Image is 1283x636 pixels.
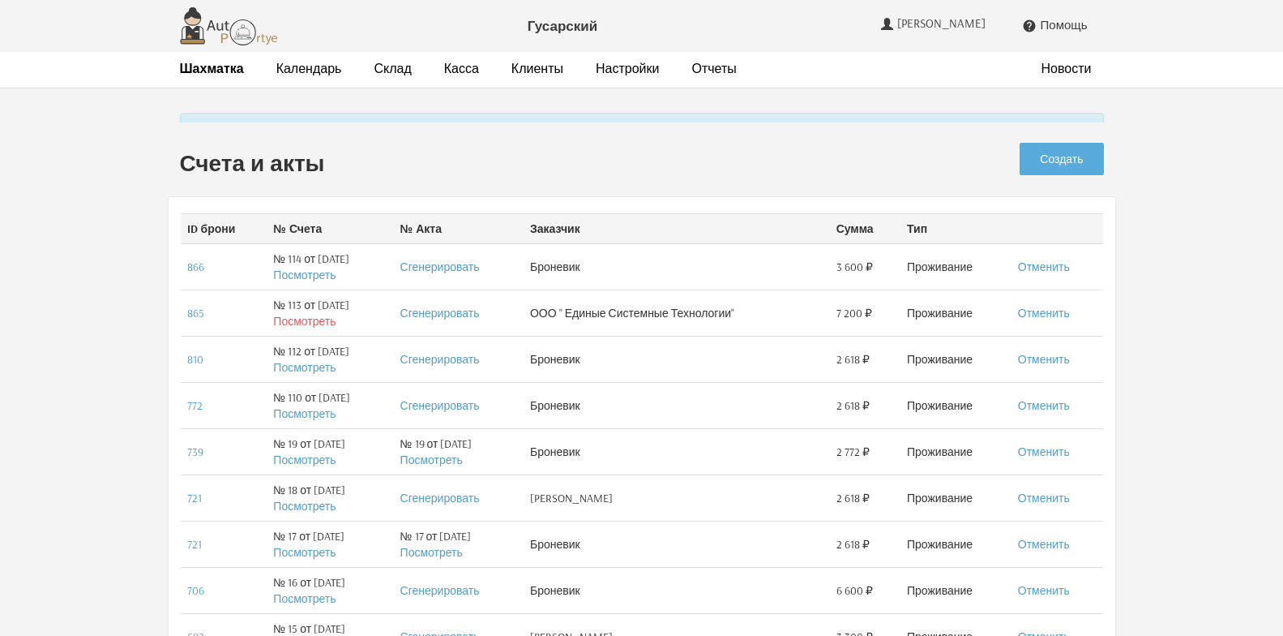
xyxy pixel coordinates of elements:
a: Посмотреть [400,545,463,560]
a: 721 [187,537,202,552]
td: Проживание [900,244,1011,290]
a: Создать [1020,143,1103,175]
span: 2 772 ₽ [836,444,870,460]
a: 739 [187,445,203,459]
td: № 110 от [DATE] [267,383,393,429]
a: Шахматка [180,60,244,77]
td: Проживание [900,522,1011,568]
span: × [1084,122,1092,143]
span: 2 618 ₽ [836,490,870,506]
a: 866 [187,260,204,274]
a: Новости [1041,60,1092,77]
td: Броневик [524,337,830,383]
th: ID брони [181,214,267,244]
a: Настройки [596,60,659,77]
a: Посмотреть [273,499,336,514]
a: Посмотреть [273,453,336,467]
strong: Шахматка [180,60,244,76]
td: ООО " Единые Системные Технологии" [524,290,830,337]
a: 721 [187,491,202,505]
td: Проживание [900,429,1011,475]
td: № 114 от [DATE] [267,244,393,290]
a: 706 [187,583,204,598]
a: Сгенерировать [400,306,480,320]
td: Проживание [900,383,1011,429]
td: Проживание [900,290,1011,337]
a: Сгенерировать [400,398,480,413]
td: № 113 от [DATE] [267,290,393,337]
a: Отчеты [691,60,736,77]
a: Отменить [1018,445,1070,459]
th: № Счета [267,214,393,244]
h2: Счета и акты [180,151,867,176]
th: Заказчик [524,214,830,244]
td: № 16 от [DATE] [267,568,393,614]
td: № 17 от [DATE] [267,522,393,568]
td: Броневик [524,244,830,290]
td: Проживание [900,568,1011,614]
a: Посмотреть [273,314,336,329]
span: 6 600 ₽ [836,582,873,599]
td: Броневик [524,568,830,614]
th: № Акта [394,214,524,244]
a: Посмотреть [273,591,336,606]
a: Сгенерировать [400,583,480,598]
td: Проживание [900,475,1011,522]
a: Касса [444,60,479,77]
span: 2 618 ₽ [836,351,870,367]
th: Тип [900,214,1011,244]
span: 2 618 ₽ [836,536,870,552]
a: Отменить [1018,398,1070,413]
a: Посмотреть [273,406,336,421]
td: [PERSON_NAME] [524,475,830,522]
a: Посмотреть [273,360,336,375]
div: Счет создан [180,113,1104,156]
span: 2 618 ₽ [836,397,870,414]
td: Броневик [524,383,830,429]
td: Броневик [524,522,830,568]
span: 7 200 ₽ [836,305,872,321]
td: № 19 от [DATE] [267,429,393,475]
i:  [1022,19,1037,33]
a: Отменить [1018,583,1070,598]
span: Помощь [1041,18,1088,32]
a: Посмотреть [273,268,336,282]
td: Броневик [524,429,830,475]
a: Посмотреть [400,453,463,467]
a: Сгенерировать [400,260,480,274]
a: Отменить [1018,352,1070,367]
a: Календарь [276,60,342,77]
a: Склад [374,60,411,77]
span: [PERSON_NAME] [897,16,990,31]
td: № 18 от [DATE] [267,475,393,522]
td: № 112 от [DATE] [267,337,393,383]
a: Отменить [1018,491,1070,505]
a: 865 [187,306,204,320]
td: № 19 от [DATE] [394,429,524,475]
a: 810 [187,352,203,367]
a: Клиенты [511,60,563,77]
a: 772 [187,398,203,413]
a: Посмотреть [273,545,336,560]
th: Сумма [830,214,900,244]
a: Сгенерировать [400,352,480,367]
a: Сгенерировать [400,491,480,505]
a: Отменить [1018,260,1070,274]
td: Проживание [900,337,1011,383]
a: Отменить [1018,306,1070,320]
td: № 17 от [DATE] [394,522,524,568]
span: 3 600 ₽ [836,259,873,275]
a: Отменить [1018,537,1070,552]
